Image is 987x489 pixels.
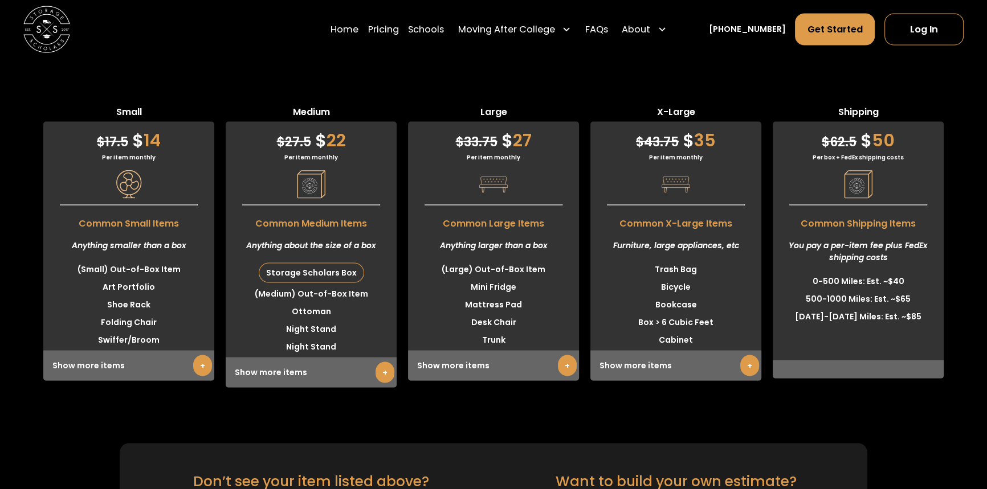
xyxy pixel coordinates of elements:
[408,122,579,153] div: 27
[226,105,397,122] span: Medium
[368,13,398,46] a: Pricing
[226,211,397,231] span: Common Medium Items
[501,128,513,153] span: $
[773,122,944,153] div: 50
[408,105,579,122] span: Large
[226,303,397,320] li: Ottoman
[617,13,671,46] div: About
[590,296,761,314] li: Bookcase
[622,22,650,36] div: About
[773,153,944,162] div: Per box + FedEx shipping costs
[740,355,759,376] a: +
[590,261,761,278] li: Trash Bag
[456,133,464,151] span: $
[590,211,761,231] span: Common X-Large Items
[226,153,397,162] div: Per item monthly
[408,13,444,46] a: Schools
[297,170,325,199] img: Pricing Category Icon
[590,122,761,153] div: 35
[408,231,579,261] div: Anything larger than a box
[132,128,144,153] span: $
[773,290,944,308] li: 500-1000 Miles: Est. ~$65
[590,105,761,122] span: X-Large
[773,273,944,290] li: 0-500 Miles: Est. ~$40
[43,296,214,314] li: Shoe Rack
[376,362,394,383] a: +
[590,231,761,261] div: Furniture, large appliances, etc
[226,122,397,153] div: 22
[590,153,761,162] div: Per item monthly
[773,231,944,273] div: You pay a per-item fee plus FedEx shipping costs
[860,128,872,153] span: $
[315,128,327,153] span: $
[97,133,105,151] span: $
[277,133,311,151] span: 27.5
[43,351,214,381] div: Show more items
[226,320,397,338] li: Night Stand
[773,105,944,122] span: Shipping
[23,6,70,52] img: Storage Scholars main logo
[43,314,214,331] li: Folding Chair
[43,278,214,296] li: Art Portfolio
[408,296,579,314] li: Mattress Pad
[43,231,214,261] div: Anything smaller than a box
[408,261,579,278] li: (Large) Out-of-Box Item
[636,133,679,151] span: 43.75
[408,153,579,162] div: Per item monthly
[822,133,830,151] span: $
[458,22,554,36] div: Moving After College
[408,314,579,331] li: Desk Chair
[590,351,761,381] div: Show more items
[479,170,508,199] img: Pricing Category Icon
[259,264,364,282] div: Storage Scholars Box
[844,170,872,199] img: Pricing Category Icon
[590,331,761,349] li: Cabinet
[43,211,214,231] span: Common Small Items
[590,278,761,296] li: Bicycle
[226,338,397,356] li: Night Stand
[43,105,214,122] span: Small
[453,13,576,46] div: Moving After College
[97,133,128,151] span: 17.5
[884,14,964,45] a: Log In
[773,211,944,231] span: Common Shipping Items
[43,331,214,349] li: Swiffer/Broom
[773,308,944,326] li: [DATE]-[DATE] Miles: Est. ~$85
[43,261,214,278] li: (Small) Out-of-Box Item
[456,133,497,151] span: 33.75
[585,13,608,46] a: FAQs
[408,351,579,381] div: Show more items
[226,231,397,261] div: Anything about the size of a box
[43,153,214,162] div: Per item monthly
[558,355,577,376] a: +
[43,122,214,153] div: 14
[822,133,857,151] span: 62.5
[277,133,285,151] span: $
[709,23,786,35] a: [PHONE_NUMBER]
[636,133,644,151] span: $
[408,211,579,231] span: Common Large Items
[226,357,397,388] div: Show more items
[408,331,579,349] li: Trunk
[795,14,875,45] a: Get Started
[331,13,358,46] a: Home
[193,355,212,376] a: +
[683,128,694,153] span: $
[226,285,397,303] li: (Medium) Out-of-Box Item
[590,314,761,331] li: Box > 6 Cubic Feet
[662,170,690,199] img: Pricing Category Icon
[408,278,579,296] li: Mini Fridge
[115,170,143,199] img: Pricing Category Icon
